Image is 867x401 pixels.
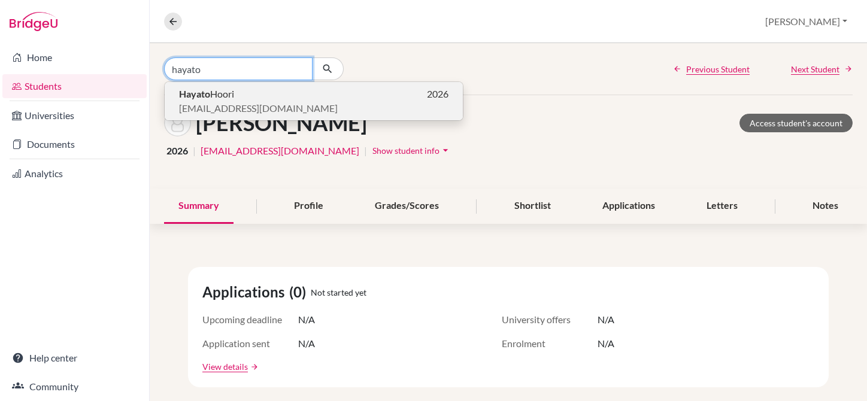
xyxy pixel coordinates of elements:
span: Enrolment [502,336,598,351]
div: Profile [280,189,338,224]
span: Next Student [791,63,839,75]
span: University offers [502,312,598,327]
img: Elina Jones's avatar [164,110,191,136]
span: N/A [598,336,614,351]
a: arrow_forward [248,363,259,371]
b: Hayato [179,88,210,99]
a: Help center [2,346,147,370]
a: Students [2,74,147,98]
button: Show student infoarrow_drop_down [372,141,452,160]
span: [EMAIL_ADDRESS][DOMAIN_NAME] [179,101,338,116]
span: Previous Student [686,63,750,75]
a: Universities [2,104,147,127]
div: Grades/Scores [360,189,453,224]
div: Shortlist [500,189,565,224]
span: Applications [202,281,289,303]
a: Home [2,45,147,69]
div: Summary [164,189,234,224]
input: Find student by name... [164,57,313,80]
span: 2026 [166,144,188,158]
h1: [PERSON_NAME] [196,110,367,136]
button: HayatoHoori2026[EMAIL_ADDRESS][DOMAIN_NAME] [165,82,463,120]
button: [PERSON_NAME] [760,10,853,33]
a: [EMAIL_ADDRESS][DOMAIN_NAME] [201,144,359,158]
a: Next Student [791,63,853,75]
img: Bridge-U [10,12,57,31]
div: Notes [798,189,853,224]
a: View details [202,360,248,373]
span: Show student info [372,145,439,156]
span: | [364,144,367,158]
span: N/A [298,336,315,351]
div: Letters [692,189,752,224]
span: Upcoming deadline [202,312,298,327]
a: Documents [2,132,147,156]
a: Previous Student [673,63,750,75]
a: Community [2,375,147,399]
span: Not started yet [311,286,366,299]
span: Hoori [179,87,234,101]
span: Application sent [202,336,298,351]
span: N/A [298,312,315,327]
span: 2026 [427,87,448,101]
span: N/A [598,312,614,327]
span: | [193,144,196,158]
a: Access student's account [739,114,853,132]
i: arrow_drop_down [439,144,451,156]
div: Applications [588,189,669,224]
a: Analytics [2,162,147,186]
span: (0) [289,281,311,303]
